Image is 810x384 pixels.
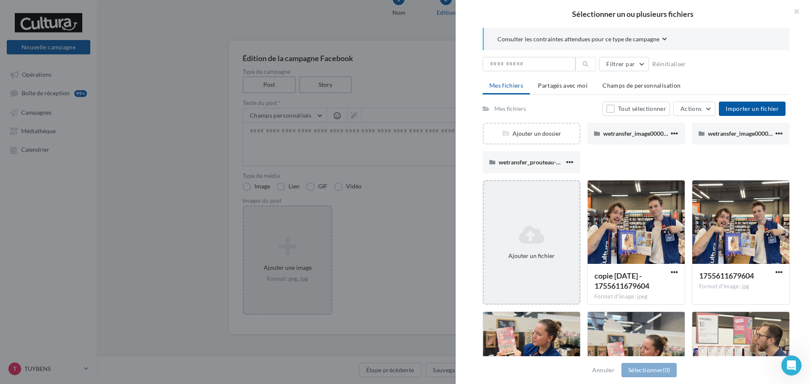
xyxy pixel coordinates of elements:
button: Annuler [589,365,618,375]
button: Importer un fichier [719,102,786,116]
div: Format d'image: jpg [699,283,783,290]
button: Tout sélectionner [602,102,670,116]
div: Mes fichiers [494,105,526,113]
span: Mes fichiers [489,82,523,89]
button: Sélectionner(0) [621,363,677,377]
span: Partagés avec moi [538,82,588,89]
button: Consulter les contraintes attendues pour ce type de campagne [497,35,667,45]
span: Actions [680,105,702,112]
button: Réinitialiser [649,59,689,69]
iframe: Intercom live chat [781,355,802,376]
span: Consulter les contraintes attendues pour ce type de campagne [497,35,659,43]
div: Ajouter un fichier [487,252,576,260]
span: wetransfer_prouteau-mov_2024-10-15_1341 [499,158,617,166]
span: Importer un fichier [726,105,779,112]
button: Actions [673,102,715,116]
span: copie 19-08-2025 - 1755611679604 [594,271,649,290]
h2: Sélectionner un ou plusieurs fichiers [469,10,796,18]
span: 1755611679604 [699,271,754,280]
span: wetransfer_image00001-jpeg_2024-10-01_1030 [603,130,730,137]
span: (0) [663,366,670,373]
span: Champs de personnalisation [602,82,680,89]
button: Filtrer par [599,57,649,71]
div: Format d'image: jpeg [594,293,678,301]
div: Ajouter un dossier [484,129,579,138]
